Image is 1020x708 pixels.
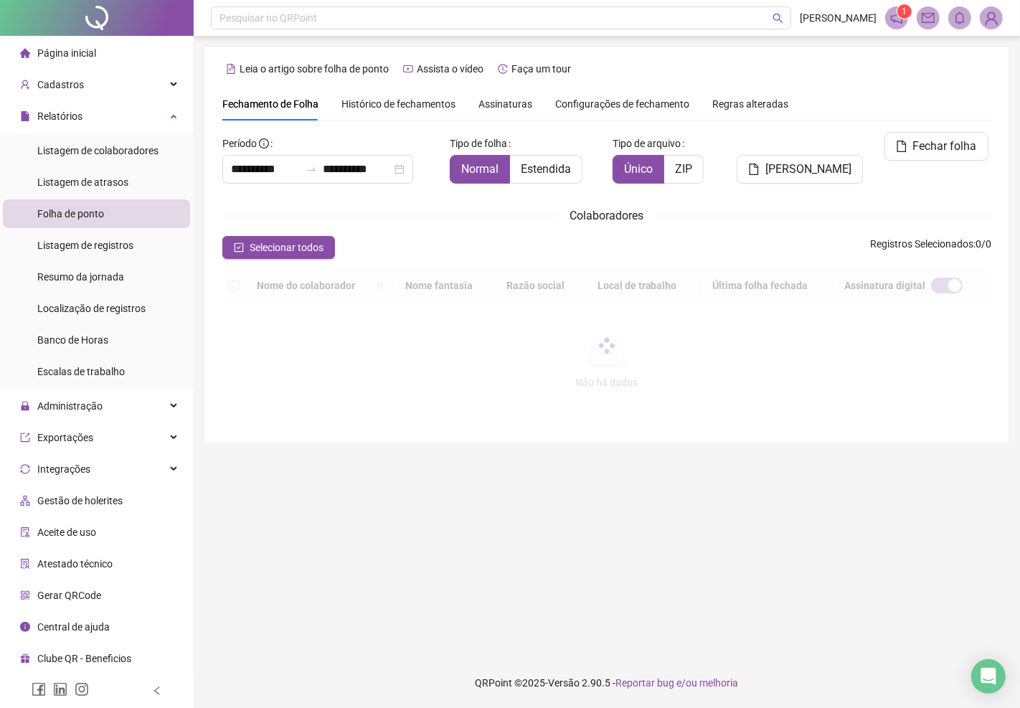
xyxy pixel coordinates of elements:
span: Colaboradores [570,209,644,222]
span: Tipo de folha [450,136,507,151]
span: Relatórios [37,110,82,122]
sup: 1 [897,4,912,19]
button: Selecionar todos [222,236,335,259]
span: solution [20,559,30,569]
span: user-add [20,80,30,90]
span: Estendida [521,162,571,176]
span: info-circle [20,622,30,632]
span: instagram [75,682,89,697]
span: file [748,164,760,175]
span: Administração [37,400,103,412]
footer: QRPoint © 2025 - 2.90.5 - [194,658,1020,708]
span: Atestado técnico [37,558,113,570]
span: Resumo da jornada [37,271,124,283]
span: gift [20,653,30,664]
span: Gerar QRCode [37,590,101,601]
span: swap-right [306,164,317,175]
span: audit [20,527,30,537]
span: : 0 / 0 [870,236,991,259]
span: Central de ajuda [37,621,110,633]
span: [PERSON_NAME] [765,161,851,178]
span: Único [624,162,653,176]
span: check-square [234,242,244,252]
button: [PERSON_NAME] [737,155,863,184]
span: Selecionar todos [250,240,324,255]
span: file-text [226,64,236,74]
span: file [896,141,907,152]
span: Registros Selecionados [870,238,973,250]
span: info-circle [259,138,269,148]
span: Aceite de uso [37,527,96,538]
span: history [498,64,508,74]
button: Fechar folha [884,132,988,161]
span: Listagem de registros [37,240,133,251]
span: Faça um tour [511,63,571,75]
span: 1 [902,6,907,16]
span: Clube QR - Beneficios [37,653,131,664]
span: facebook [32,682,46,697]
div: Open Intercom Messenger [971,659,1006,694]
span: Banco de Horas [37,334,108,346]
span: notification [890,11,903,24]
span: mail [922,11,935,24]
span: Regras alteradas [712,99,788,109]
span: home [20,48,30,58]
span: bell [953,11,966,24]
span: ZIP [675,162,692,176]
span: Configurações de fechamento [555,99,689,109]
span: Exportações [37,432,93,443]
span: Fechamento de Folha [222,98,318,110]
span: sync [20,464,30,474]
span: Página inicial [37,47,96,59]
span: Normal [461,162,499,176]
span: Histórico de fechamentos [341,98,455,110]
span: export [20,433,30,443]
span: Cadastros [37,79,84,90]
img: 87054 [981,7,1002,29]
span: qrcode [20,590,30,600]
span: apartment [20,496,30,506]
span: left [152,686,162,696]
span: lock [20,401,30,411]
span: search [773,13,783,24]
span: Reportar bug e/ou melhoria [616,677,739,689]
span: Tipo de arquivo [613,136,681,151]
span: Folha de ponto [37,208,104,220]
span: linkedin [53,682,67,697]
span: Fechar folha [913,138,977,155]
span: Período [222,138,257,149]
span: [PERSON_NAME] [800,10,877,26]
span: Leia o artigo sobre folha de ponto [240,63,389,75]
span: Escalas de trabalho [37,366,125,377]
span: Versão [549,677,580,689]
span: Listagem de colaboradores [37,145,159,156]
span: youtube [403,64,413,74]
span: Assista o vídeo [417,63,483,75]
span: file [20,111,30,121]
span: Localização de registros [37,303,146,314]
span: to [306,164,317,175]
span: Listagem de atrasos [37,176,128,188]
span: Gestão de holerites [37,495,123,506]
span: Integrações [37,463,90,475]
span: Assinaturas [478,99,532,109]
